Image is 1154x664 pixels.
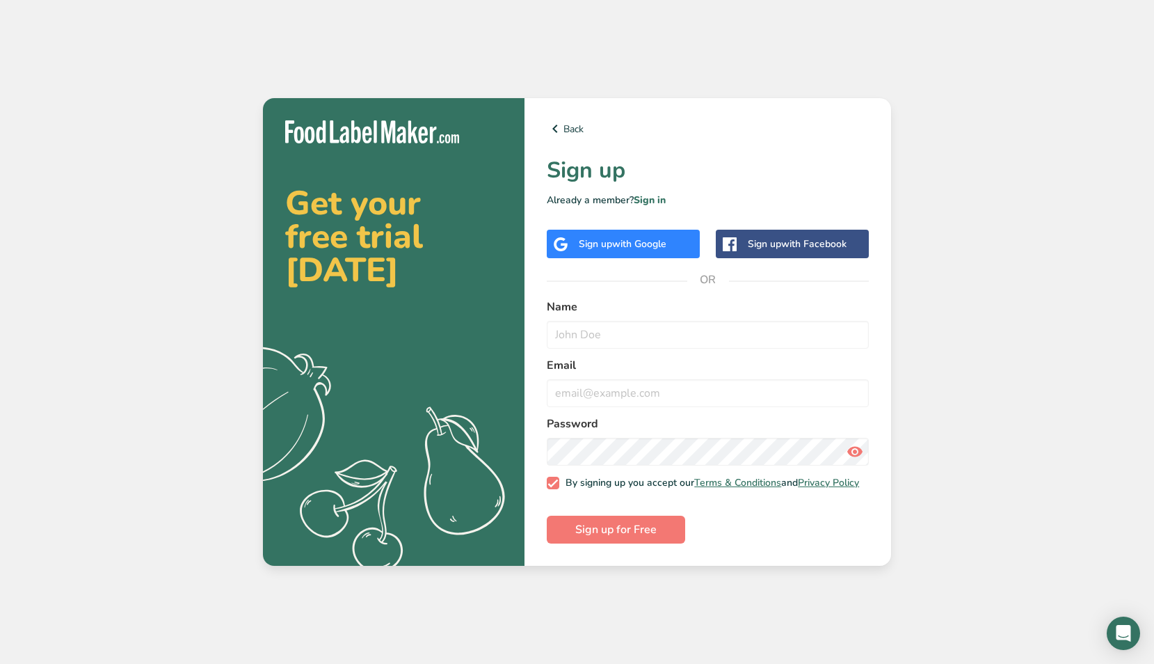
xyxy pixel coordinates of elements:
div: Sign up [579,237,666,251]
span: OR [687,259,729,301]
img: Food Label Maker [285,120,459,143]
a: Back [547,120,869,137]
input: email@example.com [547,379,869,407]
p: Already a member? [547,193,869,207]
button: Sign up for Free [547,516,685,544]
div: Sign up [748,237,847,251]
h2: Get your free trial [DATE] [285,187,502,287]
a: Privacy Policy [798,476,859,489]
a: Terms & Conditions [694,476,781,489]
span: with Facebook [781,237,847,251]
input: John Doe [547,321,869,349]
a: Sign in [634,193,666,207]
span: with Google [612,237,666,251]
span: Sign up for Free [575,521,657,538]
h1: Sign up [547,154,869,187]
div: Open Intercom Messenger [1107,617,1140,650]
label: Password [547,416,869,432]
label: Name [547,299,869,315]
label: Email [547,357,869,374]
span: By signing up you accept our and [559,477,860,489]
